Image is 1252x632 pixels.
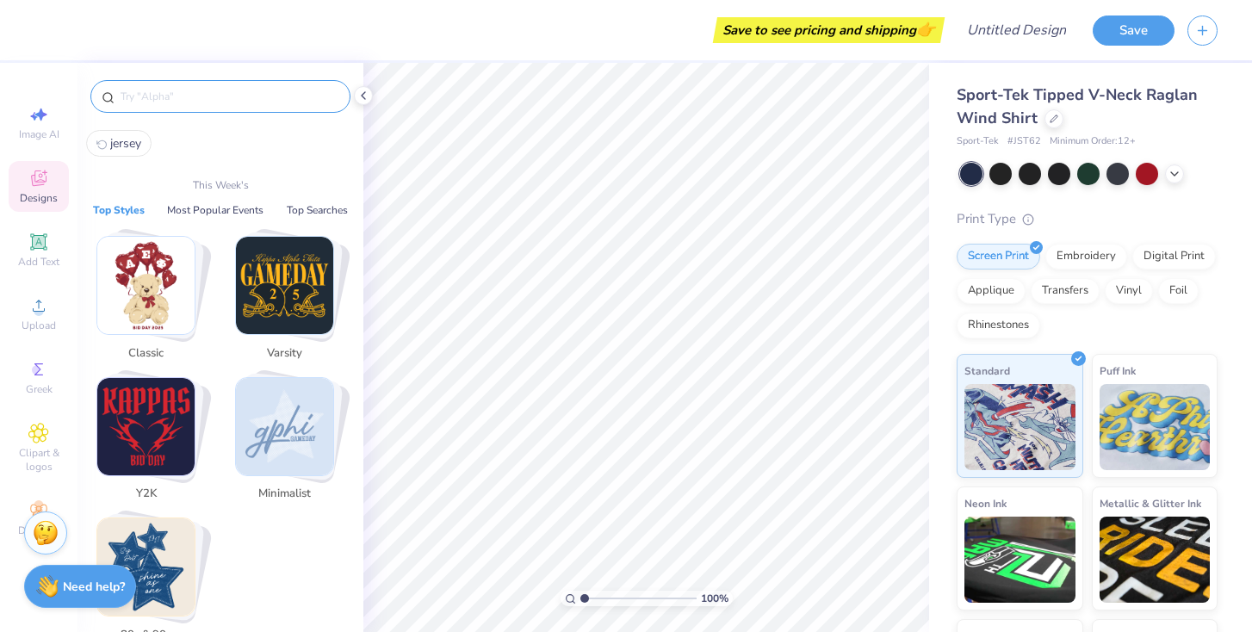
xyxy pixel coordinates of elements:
[86,377,216,510] button: Stack Card Button Y2K
[1105,278,1153,304] div: Vinyl
[86,236,216,369] button: Stack Card Button Classic
[193,177,249,193] p: This Week's
[20,191,58,205] span: Designs
[957,313,1040,338] div: Rhinestones
[957,84,1198,128] span: Sport-Tek Tipped V-Neck Raglan Wind Shirt
[63,579,125,595] strong: Need help?
[701,591,728,606] span: 100 %
[97,237,195,334] img: Classic
[225,236,355,369] button: Stack Card Button Varsity
[257,486,313,503] span: Minimalist
[1100,494,1201,512] span: Metallic & Glitter Ink
[18,255,59,269] span: Add Text
[257,345,313,362] span: Varsity
[957,278,1026,304] div: Applique
[957,244,1040,270] div: Screen Print
[953,13,1080,47] input: Untitled Design
[1100,517,1211,603] img: Metallic & Glitter Ink
[964,362,1010,380] span: Standard
[964,384,1075,470] img: Standard
[22,319,56,332] span: Upload
[18,524,59,537] span: Decorate
[1132,244,1216,270] div: Digital Print
[282,201,353,219] button: Top Searches
[1031,278,1100,304] div: Transfers
[97,378,195,475] img: Y2K
[916,19,935,40] span: 👉
[9,446,69,474] span: Clipart & logos
[118,345,174,362] span: Classic
[1100,384,1211,470] img: Puff Ink
[1093,15,1175,46] button: Save
[1050,134,1136,149] span: Minimum Order: 12 +
[88,201,150,219] button: Top Styles
[26,382,53,396] span: Greek
[957,209,1218,229] div: Print Type
[957,134,999,149] span: Sport-Tek
[225,377,355,510] button: Stack Card Button Minimalist
[236,378,333,475] img: Minimalist
[1045,244,1127,270] div: Embroidery
[162,201,269,219] button: Most Popular Events
[97,518,195,616] img: 80s & 90s
[1158,278,1199,304] div: Foil
[964,494,1007,512] span: Neon Ink
[1007,134,1041,149] span: # JST62
[236,237,333,334] img: Varsity
[964,517,1075,603] img: Neon Ink
[110,135,141,152] span: jersey
[717,17,940,43] div: Save to see pricing and shipping
[86,130,152,157] button: jersey0
[19,127,59,141] span: Image AI
[119,88,339,105] input: Try "Alpha"
[1100,362,1136,380] span: Puff Ink
[118,486,174,503] span: Y2K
